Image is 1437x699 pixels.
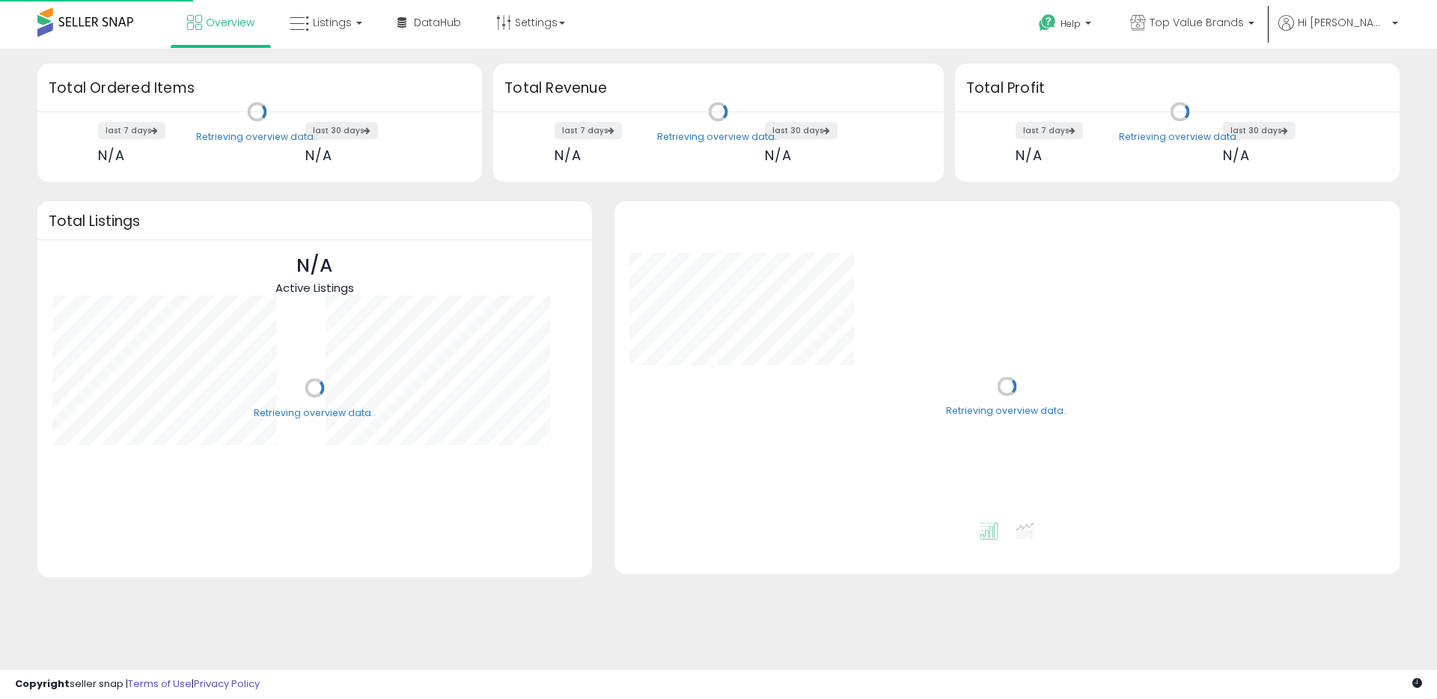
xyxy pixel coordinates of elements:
span: Help [1061,17,1081,30]
div: Retrieving overview data.. [254,406,376,420]
div: Retrieving overview data.. [196,130,318,144]
a: Hi [PERSON_NAME] [1278,15,1398,49]
span: DataHub [414,15,461,30]
div: Retrieving overview data.. [946,405,1068,418]
span: Top Value Brands [1150,15,1244,30]
i: Get Help [1038,13,1057,32]
div: Retrieving overview data.. [657,130,779,144]
a: Help [1027,2,1106,49]
div: Retrieving overview data.. [1119,130,1241,144]
span: Listings [313,15,352,30]
span: Overview [206,15,254,30]
span: Hi [PERSON_NAME] [1298,15,1388,30]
